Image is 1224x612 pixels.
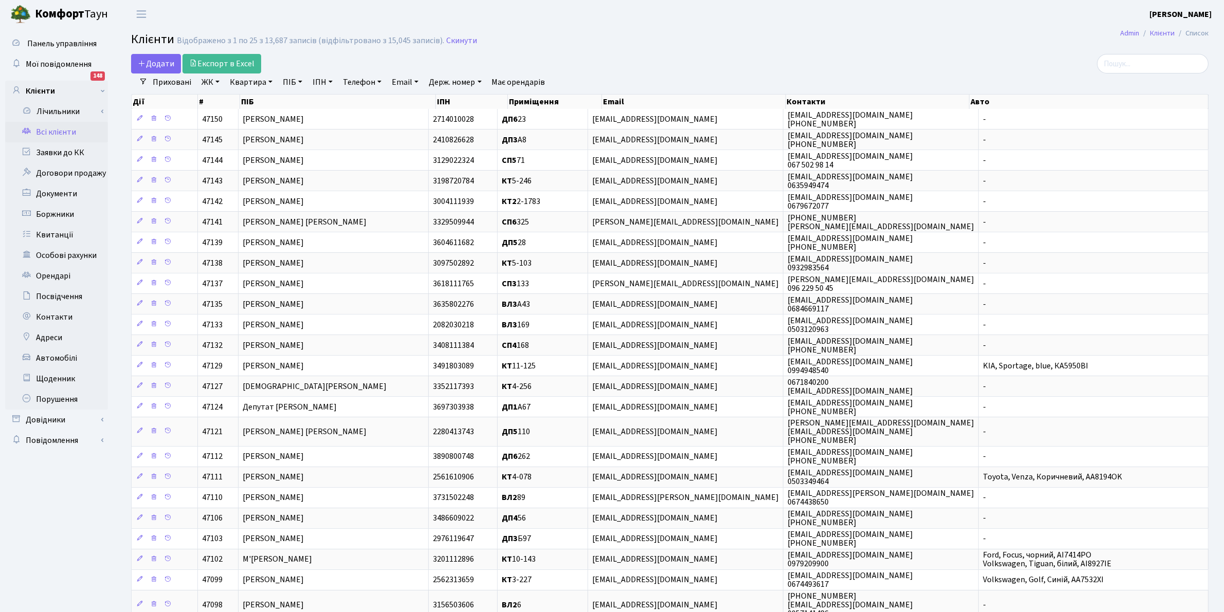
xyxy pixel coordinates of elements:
[983,472,1122,483] span: Toyota, Venza, Коричневий, AA8194OK
[149,73,195,91] a: Приховані
[198,95,240,109] th: #
[788,212,974,232] span: [PHONE_NUMBER] [PERSON_NAME][EMAIL_ADDRESS][DOMAIN_NAME]
[502,472,512,483] b: КТ
[983,451,986,462] span: -
[5,81,108,101] a: Клієнти
[243,340,304,351] span: [PERSON_NAME]
[243,513,304,524] span: [PERSON_NAME]
[433,237,474,248] span: 3604611682
[1120,28,1139,39] a: Admin
[5,266,108,286] a: Орендарі
[788,336,913,356] span: [EMAIL_ADDRESS][DOMAIN_NAME] [PHONE_NUMBER]
[243,472,304,483] span: [PERSON_NAME]
[602,95,785,109] th: Email
[1097,54,1209,73] input: Пошук...
[788,315,913,335] span: [EMAIL_ADDRESS][DOMAIN_NAME] 0503120963
[502,381,532,392] span: 4-256
[433,574,474,586] span: 2562313659
[592,114,718,125] span: [EMAIL_ADDRESS][DOMAIN_NAME]
[202,319,223,330] span: 47133
[502,574,532,586] span: 3-227
[502,513,518,524] b: ДП4
[240,95,436,109] th: ПІБ
[202,554,223,565] span: 47102
[5,327,108,348] a: Адреси
[592,599,718,610] span: [EMAIL_ADDRESS][DOMAIN_NAME]
[502,401,531,413] span: А67
[433,401,474,413] span: 3697303938
[433,340,474,351] span: 3408111384
[983,196,986,207] span: -
[592,554,718,565] span: [EMAIL_ADDRESS][DOMAIN_NAME]
[5,245,108,266] a: Особові рахунки
[502,360,512,372] b: КТ
[502,175,512,187] b: КТ
[983,134,986,145] span: -
[243,216,367,228] span: [PERSON_NAME] [PERSON_NAME]
[131,30,174,48] span: Клієнти
[983,549,1111,569] span: Ford, Focus, чорний, АІ7414РО Volkswagen, Tiguan, білий, AI8927IE
[202,426,223,437] span: 47121
[202,360,223,372] span: 47129
[502,134,518,145] b: ДП3
[502,340,529,351] span: 168
[5,204,108,225] a: Боржники
[425,73,485,91] a: Держ. номер
[502,340,517,351] b: СП4
[983,319,986,330] span: -
[983,513,986,524] span: -
[502,114,526,125] span: 23
[5,389,108,410] a: Порушення
[983,340,986,351] span: -
[27,38,97,49] span: Панель управління
[502,513,526,524] span: 56
[243,299,304,310] span: [PERSON_NAME]
[5,33,108,54] a: Панель управління
[983,533,986,545] span: -
[10,4,31,25] img: logo.png
[5,430,108,451] a: Повідомлення
[592,237,718,248] span: [EMAIL_ADDRESS][DOMAIN_NAME]
[202,257,223,269] span: 47138
[983,237,986,248] span: -
[202,114,223,125] span: 47150
[502,492,517,504] b: ВЛ2
[508,95,602,109] th: Приміщення
[786,95,970,109] th: Контакти
[202,513,223,524] span: 47106
[202,492,223,504] span: 47110
[788,417,974,446] span: [PERSON_NAME][EMAIL_ADDRESS][DOMAIN_NAME] [EMAIL_ADDRESS][DOMAIN_NAME] [PHONE_NUMBER]
[502,574,512,586] b: КТ
[970,95,1209,109] th: Авто
[35,6,84,22] b: Комфорт
[983,216,986,228] span: -
[433,533,474,545] span: 2976119647
[502,599,521,610] span: 6
[983,114,986,125] span: -
[243,196,304,207] span: [PERSON_NAME]
[202,533,223,545] span: 47103
[226,73,277,91] a: Квартира
[502,599,517,610] b: ВЛ2
[433,492,474,504] span: 3731502248
[502,299,530,310] span: А43
[502,278,529,289] span: 133
[202,175,223,187] span: 47143
[90,71,105,81] div: 148
[788,151,913,171] span: [EMAIL_ADDRESS][DOMAIN_NAME] 067 502 98 14
[177,36,444,46] div: Відображено з 1 по 25 з 13,687 записів (відфільтровано з 15,045 записів).
[433,175,474,187] span: 3198720784
[502,451,530,462] span: 262
[488,73,550,91] a: Має орендарів
[788,274,974,294] span: [PERSON_NAME][EMAIL_ADDRESS][DOMAIN_NAME] 096 229 50 45
[202,472,223,483] span: 47111
[243,175,304,187] span: [PERSON_NAME]
[1149,9,1212,20] b: [PERSON_NAME]
[202,278,223,289] span: 47137
[502,216,529,228] span: 325
[788,171,913,191] span: [EMAIL_ADDRESS][DOMAIN_NAME] 0635949474
[243,381,387,392] span: [DEMOGRAPHIC_DATA][PERSON_NAME]
[279,73,306,91] a: ПІБ
[433,554,474,565] span: 3201112896
[788,356,913,376] span: [EMAIL_ADDRESS][DOMAIN_NAME] 0994948540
